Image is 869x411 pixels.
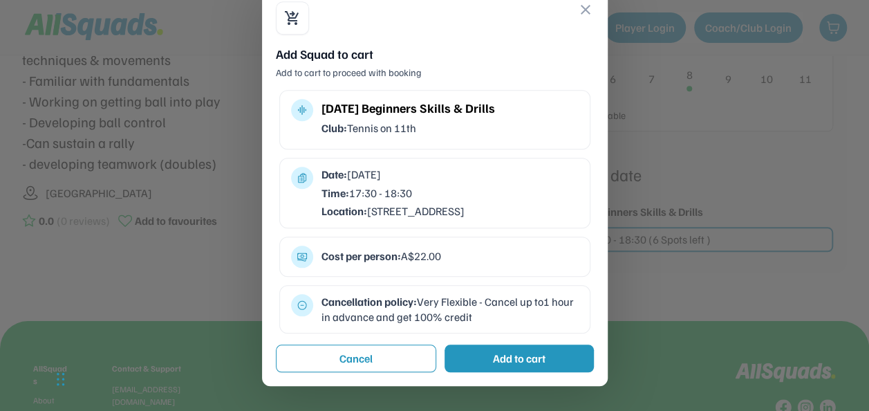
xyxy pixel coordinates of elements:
[321,120,579,136] div: Tennis on 11th
[321,295,417,309] strong: Cancellation policy:
[493,350,545,367] div: Add to cart
[321,167,347,181] strong: Date:
[321,167,579,182] div: [DATE]
[321,99,579,118] div: [DATE] Beginners Skills & Drills
[284,10,301,26] button: shopping_cart_checkout
[321,186,349,200] strong: Time:
[276,66,594,80] div: Add to cart to proceed with booking
[321,185,579,201] div: 17:30 - 18:30
[577,1,594,18] button: close
[276,46,594,63] div: Add Squad to cart
[276,345,436,372] button: Cancel
[297,104,308,116] button: multitrack_audio
[321,203,579,219] div: [STREET_ADDRESS]
[321,294,579,325] div: Very Flexible - Cancel up to1 hour in advance and get 100% credit
[321,204,367,218] strong: Location:
[321,248,579,264] div: A$22.00
[321,249,401,263] strong: Cost per person:
[321,121,347,135] strong: Club:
